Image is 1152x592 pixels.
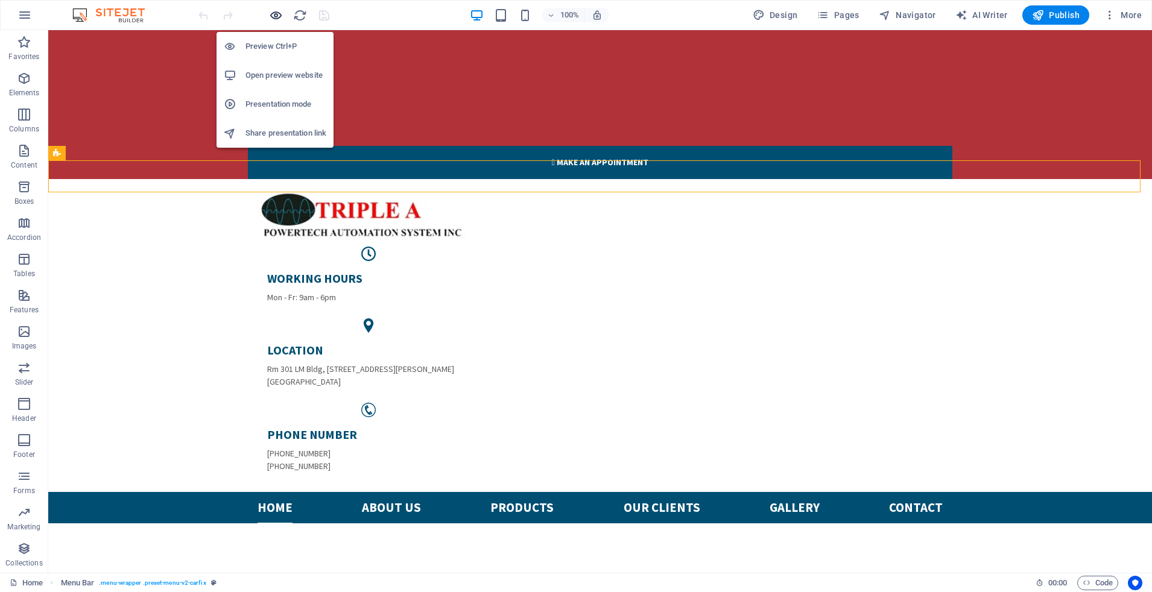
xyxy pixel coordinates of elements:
[7,233,41,242] p: Accordion
[542,8,585,22] button: 100%
[10,576,43,590] a: Click to cancel selection. Double-click to open Pages
[13,486,35,496] p: Forms
[951,5,1013,25] button: AI Writer
[211,579,217,586] i: This element is a customizable preset
[8,52,39,61] p: Favorites
[12,414,36,423] p: Header
[955,9,1008,21] span: AI Writer
[245,97,326,112] h6: Presentation mode
[245,126,326,140] h6: Share presentation link
[12,341,37,351] p: Images
[245,68,326,83] h6: Open preview website
[1036,576,1068,590] h6: Session time
[1104,9,1142,21] span: More
[14,197,34,206] p: Boxes
[15,377,34,387] p: Slider
[1099,5,1147,25] button: More
[560,8,580,22] h6: 100%
[10,305,39,315] p: Features
[812,5,864,25] button: Pages
[9,88,40,98] p: Elements
[1057,578,1059,587] span: :
[1048,576,1067,590] span: 00 00
[7,522,40,532] p: Marketing
[504,127,507,137] i: 
[1032,9,1080,21] span: Publish
[592,10,603,20] i: On resize automatically adjust zoom level to fit chosen device.
[9,124,39,134] p: Columns
[817,9,859,21] span: Pages
[69,8,160,22] img: Editor Logo
[1077,576,1118,590] button: Code
[61,576,217,590] nav: breadcrumb
[13,269,35,279] p: Tables
[293,8,307,22] button: reload
[13,450,35,459] p: Footer
[99,576,206,590] span: . menu-wrapper .preset-menu-v2-carfix
[1022,5,1089,25] button: Publish
[1128,576,1142,590] button: Usercentrics
[874,5,941,25] button: Navigator
[748,5,803,25] button: Design
[11,160,37,170] p: Content
[245,39,326,54] h6: Preview Ctrl+P
[61,576,95,590] span: Click to select. Double-click to edit
[5,558,42,568] p: Collections
[1083,576,1113,590] span: Code
[879,9,936,21] span: Navigator
[753,9,798,21] span: Design
[748,5,803,25] div: Design (Ctrl+Alt+Y)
